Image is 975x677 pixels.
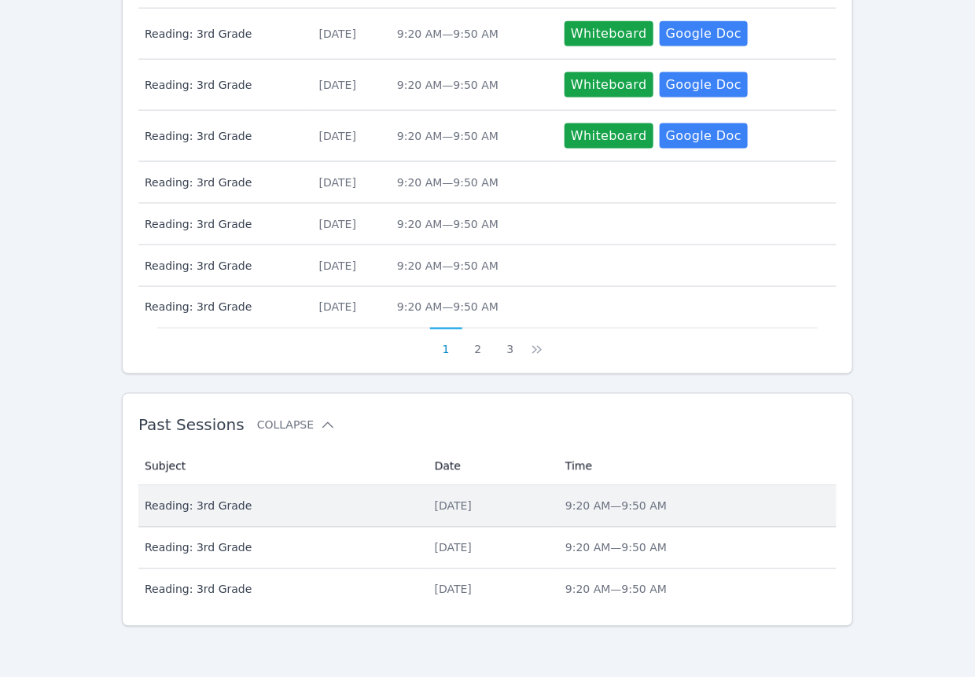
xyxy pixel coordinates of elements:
[145,300,300,315] span: Reading: 3rd Grade
[435,499,546,514] div: [DATE]
[145,26,300,42] span: Reading: 3rd Grade
[138,528,837,569] tr: Reading: 3rd Grade[DATE]9:20 AM—9:50 AM
[565,583,667,596] span: 9:20 AM — 9:50 AM
[145,582,416,598] span: Reading: 3rd Grade
[138,162,837,204] tr: Reading: 3rd Grade[DATE]9:20 AM—9:50 AM
[138,9,837,60] tr: Reading: 3rd Grade[DATE]9:20 AM—9:50 AMWhiteboardGoogle Doc
[138,60,837,111] tr: Reading: 3rd Grade[DATE]9:20 AM—9:50 AMWhiteboardGoogle Doc
[435,582,546,598] div: [DATE]
[660,21,748,46] a: Google Doc
[397,28,499,40] span: 9:20 AM — 9:50 AM
[660,123,748,149] a: Google Doc
[565,123,653,149] button: Whiteboard
[462,328,495,358] button: 2
[138,569,837,610] tr: Reading: 3rd Grade[DATE]9:20 AM—9:50 AM
[319,128,378,144] div: [DATE]
[565,500,667,513] span: 9:20 AM — 9:50 AM
[138,287,837,328] tr: Reading: 3rd Grade[DATE]9:20 AM—9:50 AM
[138,447,425,486] th: Subject
[425,447,556,486] th: Date
[565,542,667,554] span: 9:20 AM — 9:50 AM
[138,245,837,287] tr: Reading: 3rd Grade[DATE]9:20 AM—9:50 AM
[319,175,378,190] div: [DATE]
[556,447,837,486] th: Time
[397,176,499,189] span: 9:20 AM — 9:50 AM
[319,300,378,315] div: [DATE]
[138,416,245,435] span: Past Sessions
[435,540,546,556] div: [DATE]
[319,26,378,42] div: [DATE]
[397,130,499,142] span: 9:20 AM — 9:50 AM
[494,328,526,358] button: 3
[660,72,748,98] a: Google Doc
[145,258,300,274] span: Reading: 3rd Grade
[397,259,499,272] span: 9:20 AM — 9:50 AM
[145,499,416,514] span: Reading: 3rd Grade
[319,258,378,274] div: [DATE]
[145,540,416,556] span: Reading: 3rd Grade
[397,79,499,91] span: 9:20 AM — 9:50 AM
[145,128,300,144] span: Reading: 3rd Grade
[138,486,837,528] tr: Reading: 3rd Grade[DATE]9:20 AM—9:50 AM
[257,418,336,433] button: Collapse
[138,204,837,245] tr: Reading: 3rd Grade[DATE]9:20 AM—9:50 AM
[145,175,300,190] span: Reading: 3rd Grade
[565,72,653,98] button: Whiteboard
[145,77,300,93] span: Reading: 3rd Grade
[565,21,653,46] button: Whiteboard
[397,301,499,314] span: 9:20 AM — 9:50 AM
[319,216,378,232] div: [DATE]
[145,216,300,232] span: Reading: 3rd Grade
[430,328,462,358] button: 1
[319,77,378,93] div: [DATE]
[397,218,499,230] span: 9:20 AM — 9:50 AM
[138,111,837,162] tr: Reading: 3rd Grade[DATE]9:20 AM—9:50 AMWhiteboardGoogle Doc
